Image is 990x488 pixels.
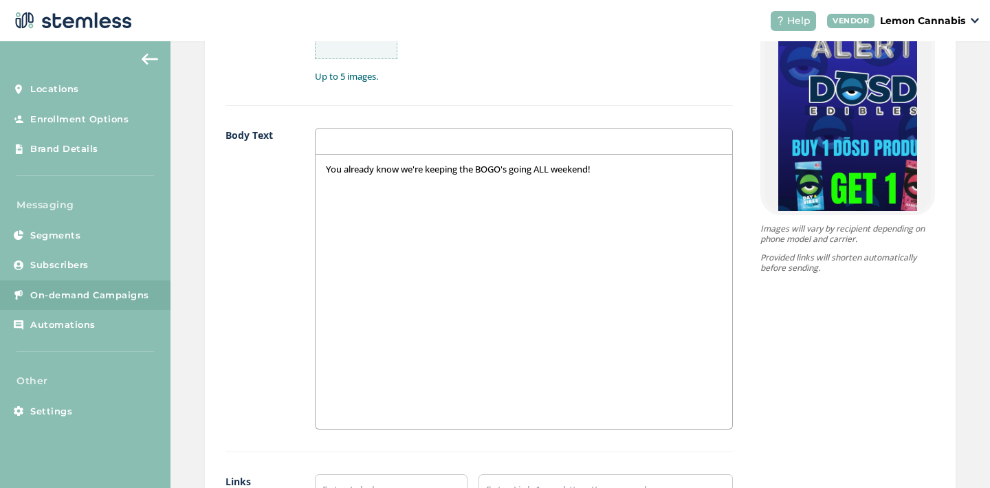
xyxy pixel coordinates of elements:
[760,252,935,273] p: Provided links will shorten automatically before sending.
[760,223,935,244] p: Images will vary by recipient depending on phone model and carrier.
[30,405,72,419] span: Settings
[787,14,811,28] span: Help
[30,258,89,272] span: Subscribers
[30,82,79,96] span: Locations
[971,18,979,23] img: icon_down-arrow-small-66adaf34.svg
[11,7,132,34] img: logo-dark-0685b13c.svg
[142,54,158,65] img: icon-arrow-back-accent-c549486e.svg
[30,318,96,332] span: Automations
[326,163,723,175] p: You already know we're keeping the BOGO's going ALL weekend!
[30,142,98,156] span: Brand Details
[30,229,80,243] span: Segments
[30,289,149,302] span: On-demand Campaigns
[827,14,874,28] div: VENDOR
[776,16,784,25] img: icon-help-white-03924b79.svg
[880,14,965,28] p: Lemon Cannabis
[315,70,734,84] label: Up to 5 images.
[225,128,287,430] label: Body Text
[921,422,990,488] iframe: Chat Widget
[30,113,129,126] span: Enrollment Options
